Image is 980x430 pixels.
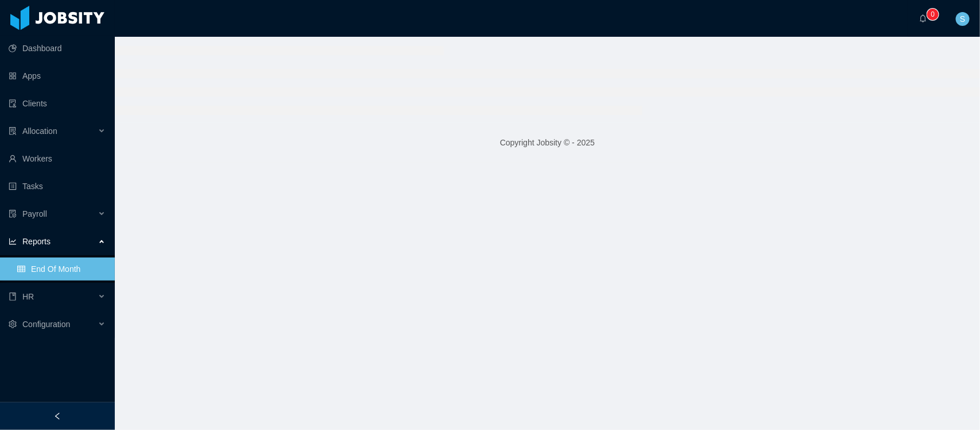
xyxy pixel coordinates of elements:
a: icon: tableEnd Of Month [17,258,106,281]
i: icon: book [9,293,17,301]
i: icon: setting [9,320,17,328]
a: icon: profileTasks [9,175,106,198]
span: S [960,12,965,26]
i: icon: solution [9,127,17,135]
i: icon: bell [919,14,927,22]
sup: 0 [927,9,939,20]
a: icon: appstoreApps [9,64,106,87]
span: Allocation [22,126,57,136]
footer: Copyright Jobsity © - 2025 [115,123,980,163]
a: icon: auditClients [9,92,106,115]
a: icon: pie-chartDashboard [9,37,106,60]
span: HR [22,292,34,301]
i: icon: line-chart [9,237,17,245]
a: icon: userWorkers [9,147,106,170]
i: icon: file-protect [9,210,17,218]
span: Reports [22,237,51,246]
span: Payroll [22,209,47,218]
span: Configuration [22,320,70,329]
